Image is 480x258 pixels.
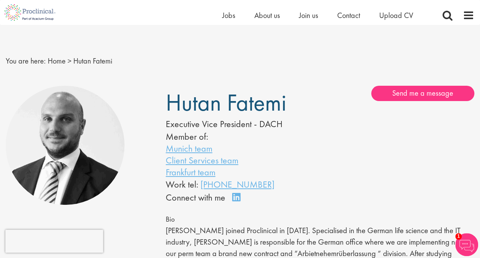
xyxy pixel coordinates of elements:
[5,230,103,253] iframe: reCAPTCHA
[166,142,212,154] a: Munich team
[455,233,462,240] span: 1
[68,56,71,66] span: >
[337,10,360,20] a: Contact
[73,56,112,66] span: Hutan Fatemi
[166,118,297,131] div: Executive Vice President - DACH
[48,56,66,66] a: breadcrumb link
[222,10,235,20] a: Jobs
[166,154,238,166] a: Client Services team
[379,10,413,20] a: Upload CV
[166,131,208,142] label: Member of:
[6,56,46,66] span: You are here:
[166,87,286,118] span: Hutan Fatemi
[6,86,124,205] img: Hutan Fatemi
[299,10,318,20] a: Join us
[371,86,474,101] a: Send me a message
[166,215,175,224] span: Bio
[254,10,280,20] a: About us
[200,178,275,190] a: [PHONE_NUMBER]
[455,233,478,256] img: Chatbot
[166,166,215,178] a: Frankfurt team
[166,178,198,190] span: Work tel:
